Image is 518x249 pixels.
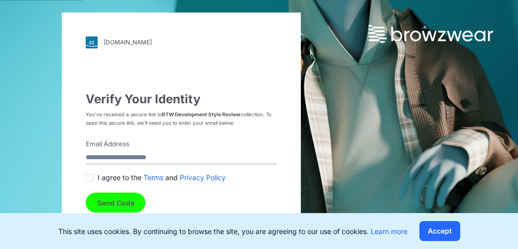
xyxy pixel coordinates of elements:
[58,226,407,237] p: This site uses cookies. By continuing to browse the site, you are agreeing to our use of cookies.
[86,193,145,213] button: Send Code
[419,221,460,241] button: Accept
[180,172,226,183] a: Privacy Policy
[86,36,277,48] a: [DOMAIN_NAME]
[86,172,277,183] div: I agree to the and
[371,227,407,236] a: Learn more
[162,111,241,117] strong: RTW Development Style Review
[86,139,271,149] label: Email Address
[86,36,98,48] img: svg+xml;base64,PHN2ZyB3aWR0aD0iMjgiIGhlaWdodD0iMjgiIHZpZXdCb3g9IjAgMCAyOCAyOCIgZmlsbD0ibm9uZSIgeG...
[104,38,152,46] div: [DOMAIN_NAME]
[86,110,277,127] p: You’ve received a secure link to collection. To open this secure link, we’ll need you to enter yo...
[369,25,493,43] img: browzwear-logo.73288ffb.svg
[86,92,277,106] h3: Verify Your Identity
[143,172,163,183] a: Terms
